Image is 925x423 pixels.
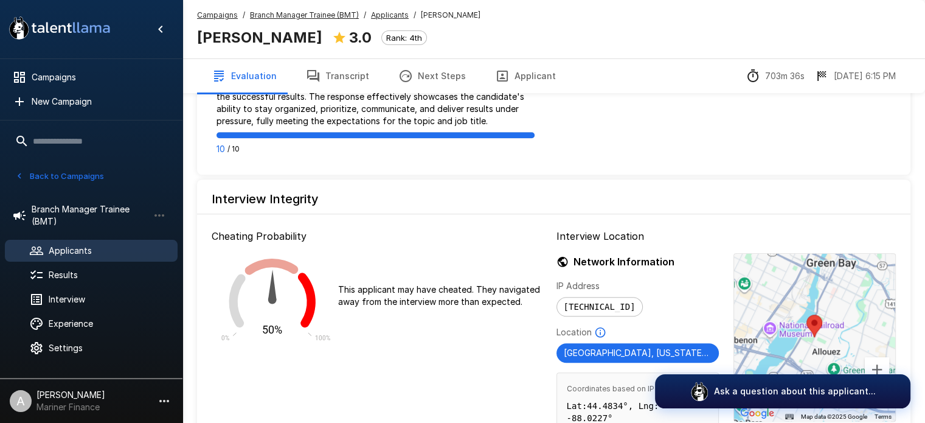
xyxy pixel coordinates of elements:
[217,143,225,155] p: 10
[197,10,238,19] u: Campaigns
[221,335,229,341] text: 0%
[556,326,592,338] p: Location
[556,280,719,292] p: IP Address
[197,189,910,209] h6: Interview Integrity
[737,405,777,421] img: Google
[421,9,480,21] span: [PERSON_NAME]
[714,385,876,397] p: Ask a question about this applicant...
[364,9,366,21] span: /
[875,413,892,420] a: Terms (opens in new tab)
[414,9,416,21] span: /
[197,59,291,93] button: Evaluation
[567,383,708,395] span: Coordinates based on IP geolocation
[291,59,384,93] button: Transcript
[384,59,480,93] button: Next Steps
[765,70,805,82] p: 703m 36s
[349,29,372,46] b: 3.0
[655,374,910,408] button: Ask a question about this applicant...
[746,69,805,83] div: The time between starting and completing the interview
[243,9,245,21] span: /
[801,413,867,420] span: Map data ©2025 Google
[814,69,896,83] div: The date and time when the interview was completed
[737,405,777,421] a: Open this area in Google Maps (opens a new window)
[594,326,606,338] svg: Based on IP Address and not guaranteed to be accurate
[263,323,283,336] text: 50%
[338,284,552,308] p: This applicant may have cheated. They navigated away from the interview more than expected.
[371,10,409,19] u: Applicants
[316,335,331,341] text: 100%
[197,29,322,46] b: [PERSON_NAME]
[834,70,896,82] p: [DATE] 6:15 PM
[556,348,719,358] span: [GEOGRAPHIC_DATA], [US_STATE] [GEOGRAPHIC_DATA]
[217,66,535,127] p: This answer offers a clear, detailed account of a high-pressure situation, outlining the steps ta...
[556,253,719,270] h6: Network Information
[227,143,240,155] span: / 10
[865,357,889,382] button: Zoom in
[250,10,359,19] u: Branch Manager Trainee (BMT)
[690,382,709,401] img: logo_glasses@2x.png
[557,302,642,312] span: [TECHNICAL_ID]
[212,229,552,243] p: Cheating Probability
[382,33,426,43] span: Rank: 4th
[480,59,570,93] button: Applicant
[556,229,896,243] p: Interview Location
[785,413,794,421] button: Keyboard shortcuts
